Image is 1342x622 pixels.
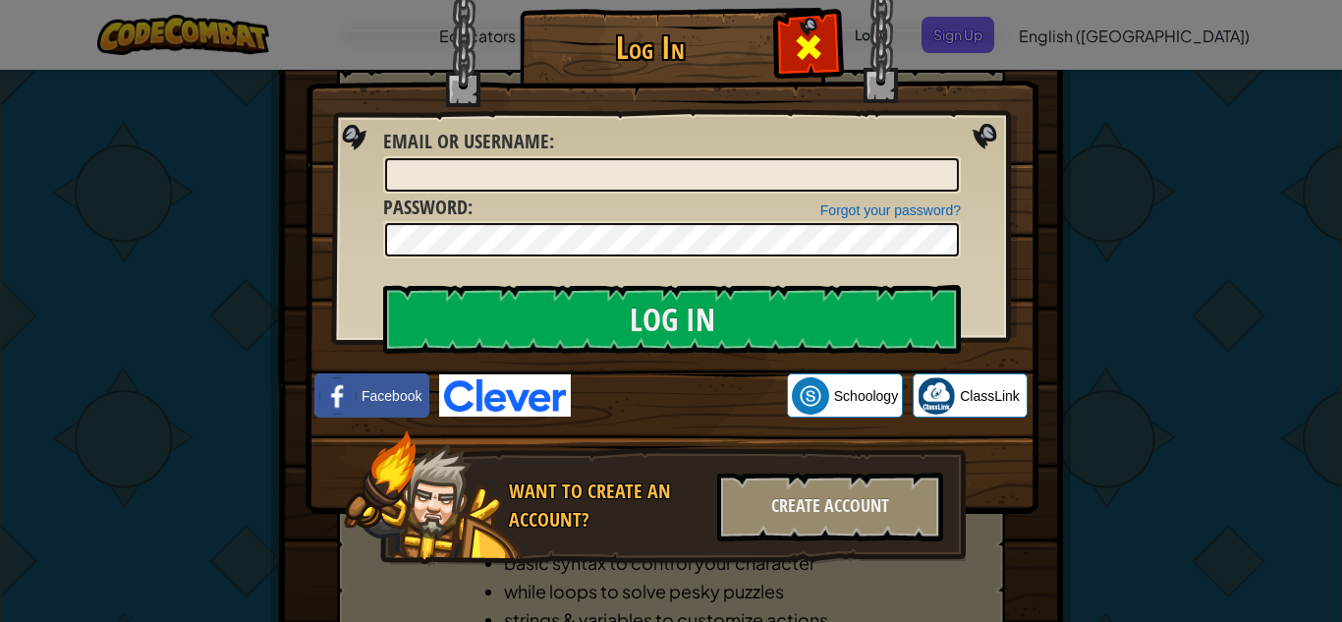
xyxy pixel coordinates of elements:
img: classlink-logo-small.png [918,377,955,415]
label: : [383,128,554,156]
span: Facebook [362,386,421,406]
span: Schoology [834,386,898,406]
div: Want to create an account? [509,478,705,534]
span: ClassLink [960,386,1020,406]
iframe: Sign in with Google Button [571,374,787,418]
span: Email or Username [383,128,549,154]
div: Create Account [717,473,943,541]
img: clever-logo-blue.png [439,374,571,417]
input: Log In [383,285,961,354]
a: Forgot your password? [820,202,961,218]
label: : [383,194,473,222]
img: schoology.png [792,377,829,415]
span: Password [383,194,468,220]
h1: Log In [525,30,775,65]
img: facebook_small.png [319,377,357,415]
